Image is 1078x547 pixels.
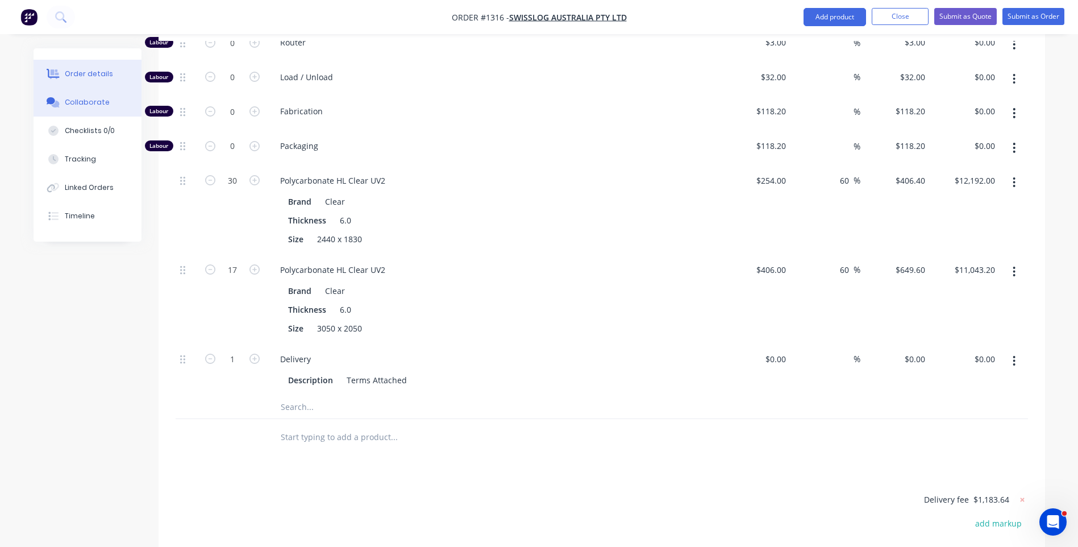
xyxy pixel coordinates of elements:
span: % [854,36,860,49]
div: Size [284,320,308,337]
div: Brand [284,193,316,210]
button: Linked Orders [34,173,141,202]
div: Labour [145,140,173,151]
div: Polycarbonate HL Clear UV2 [271,262,394,278]
div: Labour [145,37,173,48]
div: Brand [284,283,316,299]
button: Collaborate [34,88,141,117]
span: Packaging [280,140,717,152]
div: Thickness [284,212,331,229]
span: $1,183.64 [973,494,1009,505]
div: Order details [65,69,113,79]
button: add markup [969,516,1028,531]
div: Clear [321,283,349,299]
img: Factory [20,9,38,26]
span: % [854,174,860,187]
div: 3050 x 2050 [313,320,367,337]
div: Collaborate [65,97,110,107]
div: Checklists 0/0 [65,126,115,136]
div: Polycarbonate HL Clear UV2 [271,172,394,189]
iframe: Intercom live chat [1039,508,1067,536]
div: Labour [145,72,173,82]
button: Timeline [34,202,141,230]
div: Terms Attached [342,372,411,388]
button: Close [872,8,929,25]
span: % [854,105,860,118]
input: Search... [280,396,507,418]
div: 6.0 [335,212,356,229]
div: 6.0 [335,301,356,318]
span: % [854,353,860,366]
div: Clear [321,193,349,210]
button: Order details [34,60,141,88]
input: Start typing to add a product... [280,426,507,449]
div: 2440 x 1830 [313,231,367,247]
div: Size [284,231,308,247]
button: Submit as Quote [934,8,997,25]
span: % [854,140,860,153]
div: Linked Orders [65,183,114,193]
span: % [854,71,860,84]
a: Swisslog Australia Pty Ltd [509,12,627,23]
div: Thickness [284,301,331,318]
div: Description [284,372,338,388]
span: % [854,263,860,276]
button: Submit as Order [1002,8,1064,25]
span: Order #1316 - [452,12,509,23]
button: Tracking [34,145,141,173]
span: Fabrication [280,105,717,117]
span: Delivery fee [924,494,969,505]
span: Load / Unload [280,71,717,83]
div: Labour [145,106,173,117]
div: Delivery [271,351,320,367]
span: Router [280,36,717,48]
button: Checklists 0/0 [34,117,141,145]
div: Tracking [65,154,96,164]
div: Timeline [65,211,95,221]
button: Add product [804,8,866,26]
